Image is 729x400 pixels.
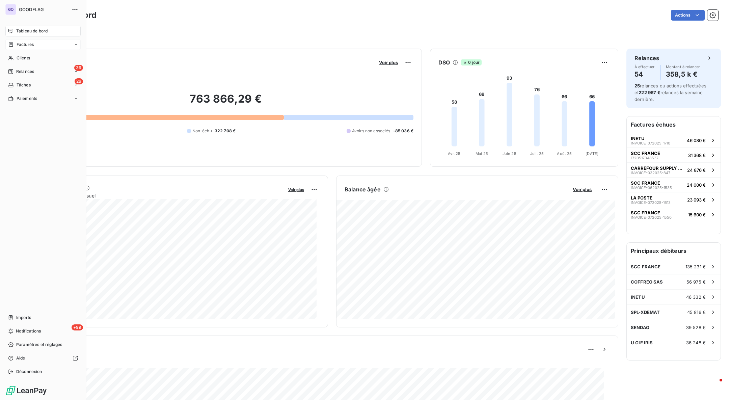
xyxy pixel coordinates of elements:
span: Factures [17,42,34,48]
tspan: Avr. 25 [448,151,460,156]
span: 45 816 € [687,310,706,315]
span: Non-échu [192,128,212,134]
button: SCC FRANCEINVOICE-062025-153524 000 € [627,177,721,192]
span: SENDAO [631,325,649,330]
tspan: [DATE] [586,151,598,156]
button: INETUINVOICE-072025-171046 080 € [627,133,721,148]
span: INVOICE-072025-1550 [631,215,672,219]
span: SCC FRANCE [631,180,660,186]
button: CARREFOUR SUPPLY CHAININVOICE-032025-84724 876 € [627,162,721,177]
span: 56 975 € [686,279,706,285]
span: COFFREO SAS [631,279,663,285]
span: 46 080 € [687,138,706,143]
span: 26 [75,78,83,84]
button: LA POSTEINVOICE-072025-161323 093 € [627,192,721,207]
span: 24 876 € [687,167,706,173]
h4: 54 [634,69,655,80]
button: Voir plus [571,186,594,192]
span: Chiffre d'affaires mensuel [38,192,283,199]
button: Voir plus [286,186,306,192]
span: 36 248 € [686,340,706,345]
span: 24 000 € [687,182,706,188]
span: Déconnexion [16,369,42,375]
span: 0 jour [461,59,482,65]
h4: 358,5 k € [666,69,700,80]
span: Relances [16,69,34,75]
a: Aide [5,353,81,364]
span: À effectuer [634,65,655,69]
span: 15 600 € [688,212,706,217]
span: LA POSTE [631,195,652,201]
span: INVOICE-072025-1710 [631,141,670,145]
img: Logo LeanPay [5,385,47,396]
span: Paiements [17,96,37,102]
span: SCC FRANCE [631,264,661,269]
h6: Balance âgée [345,185,381,193]
span: 322 708 € [215,128,236,134]
span: Notifications [16,328,41,334]
span: U GIE IRIS [631,340,653,345]
span: relances ou actions effectuées et relancés la semaine dernière. [634,83,706,102]
span: 39 528 € [686,325,706,330]
button: Voir plus [377,59,400,65]
h6: Factures échues [627,116,721,133]
span: Voir plus [379,60,398,65]
span: INETU [631,136,645,141]
span: Voir plus [288,187,304,192]
span: INETU [631,294,645,300]
h2: 763 866,29 € [38,92,413,112]
button: Actions [671,10,705,21]
iframe: Intercom live chat [706,377,722,393]
span: 25 [634,83,640,88]
span: Avoirs non associés [352,128,390,134]
tspan: Juin 25 [503,151,516,156]
button: SCC FRANCE172051734853731 368 € [627,148,721,162]
span: INVOICE-072025-1613 [631,201,671,205]
tspan: Mai 25 [476,151,488,156]
span: Clients [17,55,30,61]
span: 46 332 € [686,294,706,300]
span: INVOICE-062025-1535 [631,186,672,190]
span: Voir plus [573,187,592,192]
span: Montant à relancer [666,65,700,69]
span: SCC FRANCE [631,151,660,156]
span: -85 036 € [393,128,413,134]
span: Tableau de bord [16,28,48,34]
span: 31 368 € [688,153,706,158]
span: Tâches [17,82,31,88]
div: GO [5,4,16,15]
button: SCC FRANCEINVOICE-072025-155015 600 € [627,207,721,222]
span: INVOICE-032025-847 [631,171,670,175]
tspan: Août 25 [557,151,572,156]
tspan: Juil. 25 [530,151,544,156]
span: SCC FRANCE [631,210,660,215]
span: GOODFLAG [19,7,67,12]
h6: DSO [438,58,450,66]
span: 36 [74,65,83,71]
span: 23 093 € [687,197,706,203]
span: +99 [72,324,83,330]
span: Paramètres et réglages [16,342,62,348]
span: Imports [16,315,31,321]
h6: Principaux débiteurs [627,243,721,259]
span: 1720517348537 [631,156,658,160]
span: CARREFOUR SUPPLY CHAIN [631,165,684,171]
span: SPL-XDEMAT [631,310,660,315]
h6: Relances [634,54,659,62]
span: Aide [16,355,25,361]
span: 222 967 € [639,90,660,95]
span: 135 231 € [685,264,706,269]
